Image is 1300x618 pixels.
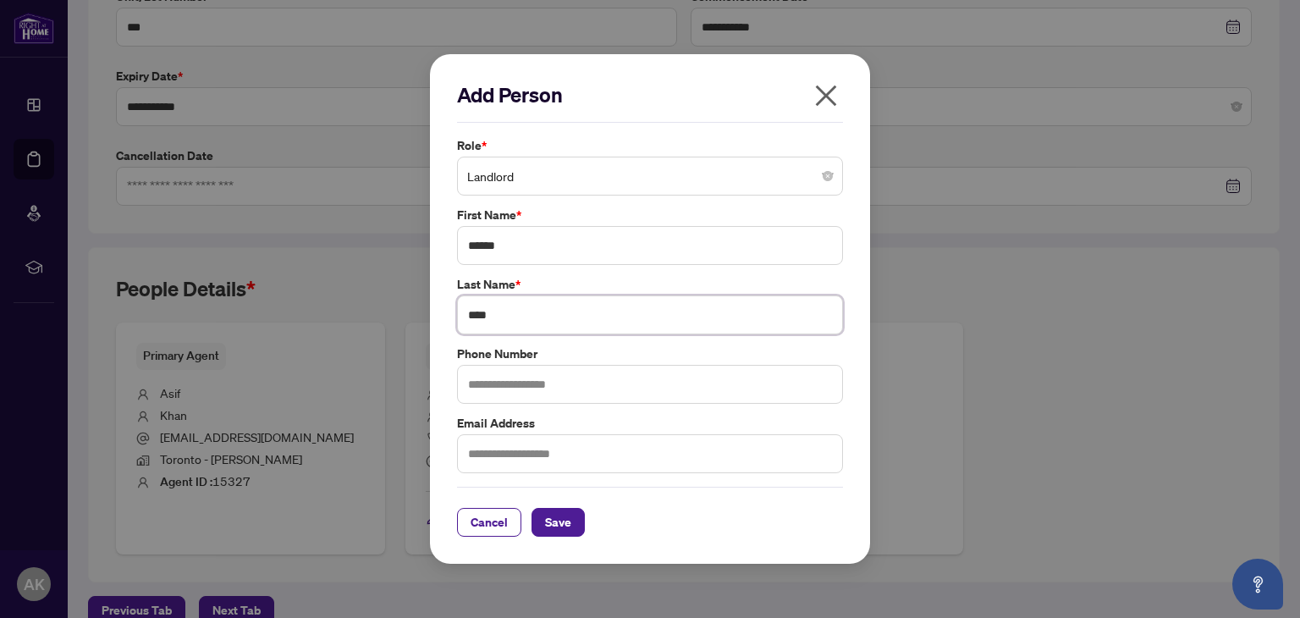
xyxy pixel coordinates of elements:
[457,81,843,108] h2: Add Person
[467,160,833,192] span: Landlord
[457,508,521,537] button: Cancel
[457,275,843,294] label: Last Name
[1232,559,1283,610] button: Open asap
[471,509,508,536] span: Cancel
[457,136,843,155] label: Role
[457,414,843,433] label: Email Address
[823,171,833,181] span: close-circle
[532,508,585,537] button: Save
[545,509,571,536] span: Save
[457,206,843,224] label: First Name
[457,345,843,363] label: Phone Number
[812,82,840,109] span: close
